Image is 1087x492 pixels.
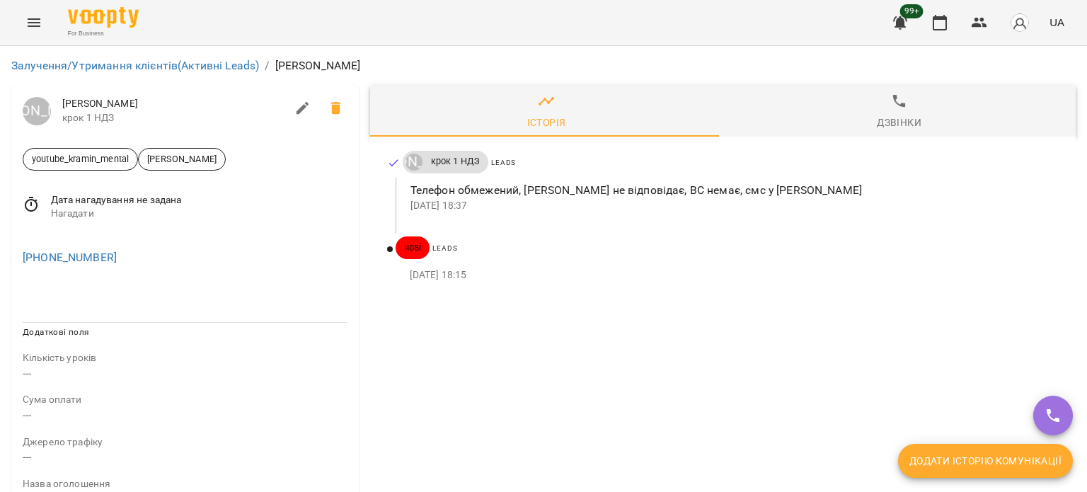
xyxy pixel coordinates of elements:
span: Додаткові поля [23,327,89,337]
span: Нагадати [51,207,347,221]
span: Leads [432,244,457,252]
button: UA [1044,9,1070,35]
a: [PERSON_NAME] [23,97,51,125]
a: [PERSON_NAME] [403,154,422,171]
div: Дзвінки [877,114,921,131]
p: field-description [23,351,347,365]
p: [DATE] 18:15 [410,268,1053,282]
img: avatar_s.png [1010,13,1030,33]
span: нові [396,241,430,254]
img: Voopty Logo [68,7,139,28]
span: UA [1049,15,1064,30]
span: [PERSON_NAME] [139,152,225,166]
button: Додати історію комунікації [898,444,1073,478]
a: [PHONE_NUMBER] [23,251,117,264]
button: Menu [17,6,51,40]
div: Олександра Ханенко [23,97,51,125]
span: For Business [68,29,139,38]
span: крок 1 НДЗ [422,155,488,168]
span: Додати історію комунікації [909,452,1062,469]
span: крок 1 НДЗ [62,111,286,125]
p: --- [23,407,347,424]
p: Телефон обмежений, [PERSON_NAME] не відповідає, ВС немає, смс у [PERSON_NAME] [410,182,1053,199]
p: --- [23,365,347,382]
p: --- [23,449,347,466]
p: field-description [23,477,347,491]
p: [PERSON_NAME] [275,57,361,74]
div: Історія [527,114,566,131]
p: field-description [23,393,347,407]
span: Leads [491,159,516,166]
div: Олександра Ханенко [406,154,422,171]
span: youtube_kramin_mental [23,152,137,166]
p: field-description [23,435,347,450]
a: Залучення/Утримання клієнтів(Активні Leads) [11,59,259,72]
nav: breadcrumb [11,57,1076,74]
span: Дата нагадування не задана [51,193,347,207]
li: / [265,57,269,74]
span: [PERSON_NAME] [62,97,286,111]
span: 99+ [900,4,924,18]
p: [DATE] 18:37 [410,199,1053,213]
